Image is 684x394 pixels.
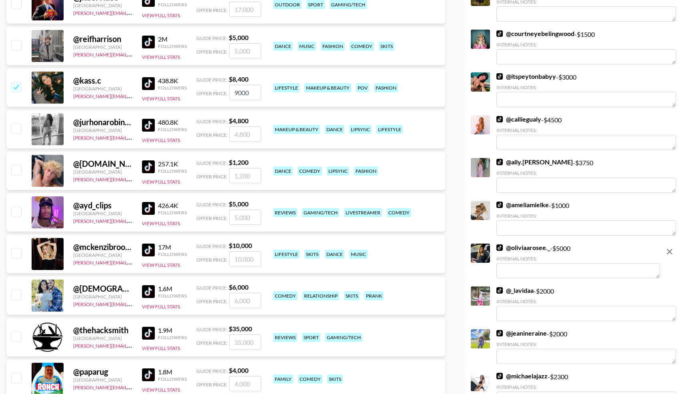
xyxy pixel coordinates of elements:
a: [PERSON_NAME][EMAIL_ADDRESS][DOMAIN_NAME] [73,175,192,182]
div: - $ 1500 [496,30,676,64]
div: [GEOGRAPHIC_DATA] [73,44,132,50]
span: Guide Price: [196,160,227,166]
div: Followers [158,2,187,8]
span: Offer Price: [196,340,228,346]
input: 4,000 [229,376,261,391]
div: music [349,250,368,259]
div: 17M [158,243,187,251]
div: [GEOGRAPHIC_DATA] [73,377,132,383]
div: @ reifharrison [73,34,132,44]
div: - $ 4500 [496,115,676,150]
span: Offer Price: [196,132,228,138]
button: View Full Stats [142,220,180,226]
div: skits [304,250,320,259]
div: reviews [273,208,297,217]
span: Guide Price: [196,368,227,374]
div: Followers [158,251,187,257]
a: [PERSON_NAME][EMAIL_ADDRESS][DOMAIN_NAME] [73,50,192,58]
div: Followers [158,43,187,49]
div: - $ 3750 [496,158,676,193]
div: gaming/tech [302,208,339,217]
div: skits [327,374,343,384]
span: Offer Price: [196,7,228,13]
img: TikTok [142,202,155,215]
div: Followers [158,168,187,174]
img: TikTok [142,327,155,340]
span: Guide Price: [196,77,227,83]
div: [GEOGRAPHIC_DATA] [73,127,132,133]
div: Followers [158,85,187,91]
div: [GEOGRAPHIC_DATA] [73,294,132,300]
span: Guide Price: [196,326,227,332]
div: comedy [273,291,298,300]
div: dance [273,166,293,176]
span: Guide Price: [196,118,227,124]
img: TikTok [496,116,503,122]
div: makeup & beauty [273,125,320,134]
div: @ kass.c [73,76,132,86]
div: lipsync [327,166,349,176]
a: @ameliamielke [496,201,549,209]
div: - $ 3000 [496,72,676,107]
div: Followers [158,210,187,216]
button: View Full Stats [142,12,180,18]
input: 10,000 [229,251,261,266]
div: comedy [298,374,322,384]
div: music [298,42,316,51]
div: [GEOGRAPHIC_DATA] [73,2,132,8]
img: TikTok [496,159,503,165]
div: Internal Notes: [496,127,676,133]
div: makeup & beauty [304,83,351,92]
span: Guide Price: [196,285,227,291]
div: gaming/tech [325,333,362,342]
button: View Full Stats [142,54,180,60]
div: [GEOGRAPHIC_DATA] [73,252,132,258]
div: lifestyle [376,125,403,134]
div: comedy [350,42,374,51]
div: fashion [354,166,378,176]
div: - $ 2000 [496,329,676,364]
div: [GEOGRAPHIC_DATA] [73,169,132,175]
a: [PERSON_NAME][EMAIL_ADDRESS][DOMAIN_NAME] [73,133,192,141]
div: Internal Notes: [496,341,676,347]
span: Guide Price: [196,202,227,208]
span: Offer Price: [196,257,228,263]
img: TikTok [142,244,155,256]
div: Internal Notes: [496,213,676,219]
div: livestreamer [344,208,382,217]
div: 1.6M [158,285,187,293]
div: 480.8K [158,118,187,126]
img: TikTok [496,244,503,251]
input: 5,000 [229,43,261,58]
img: TikTok [496,373,503,379]
span: Offer Price: [196,215,228,221]
img: TikTok [496,30,503,37]
span: Offer Price: [196,174,228,180]
div: Internal Notes: [496,84,676,90]
input: 35,000 [229,334,261,350]
div: prank [364,291,384,300]
div: @ [DOMAIN_NAME][PERSON_NAME] [73,159,132,169]
div: 426.4K [158,202,187,210]
button: remove [662,244,678,260]
div: [GEOGRAPHIC_DATA] [73,335,132,341]
input: 4,800 [229,126,261,142]
img: TikTok [142,119,155,132]
strong: $ 10,000 [229,242,252,249]
img: TikTok [142,160,155,173]
div: family [273,374,293,384]
img: TikTok [142,36,155,48]
img: TikTok [496,202,503,208]
div: dance [325,125,344,134]
div: Internal Notes: [496,42,676,48]
input: 1,200 [229,168,261,183]
span: Offer Price: [196,90,228,96]
img: TikTok [142,285,155,298]
a: [PERSON_NAME][EMAIL_ADDRESS][DOMAIN_NAME] [73,92,192,99]
a: [PERSON_NAME][EMAIL_ADDRESS][DOMAIN_NAME] [73,8,192,16]
div: Internal Notes: [496,298,676,304]
div: dance [325,250,344,259]
a: [PERSON_NAME][EMAIL_ADDRESS][DOMAIN_NAME] [73,341,192,349]
div: Followers [158,293,187,299]
strong: $ 4,000 [229,366,248,374]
